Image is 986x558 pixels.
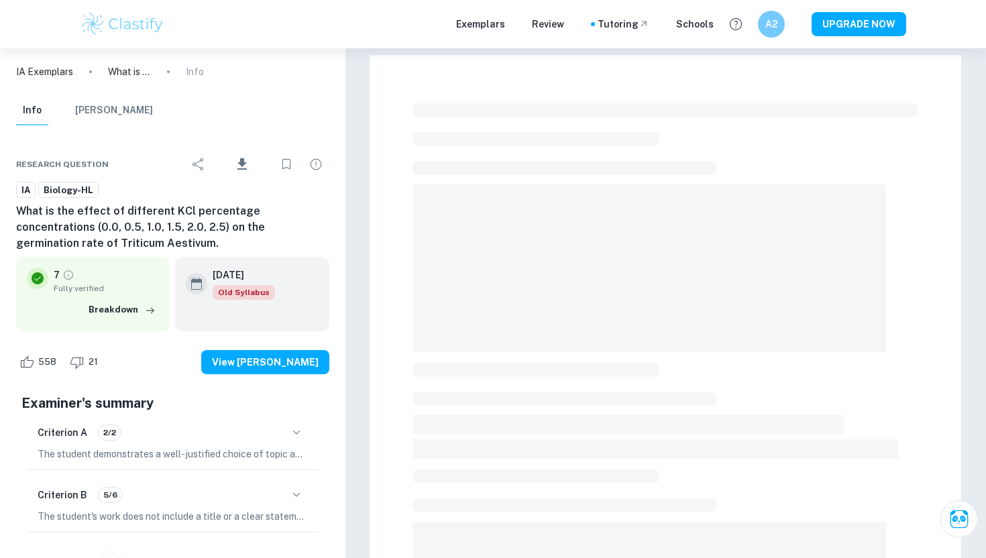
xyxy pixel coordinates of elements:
[16,64,73,79] a: IA Exemplars
[676,17,714,32] a: Schools
[54,282,159,294] span: Fully verified
[16,203,329,252] h6: What is the effect of different KCl percentage concentrations (0.0, 0.5, 1.0, 1.5, 2.0, 2.5) on t...
[598,17,649,32] a: Tutoring
[17,184,35,197] span: IA
[38,425,87,440] h6: Criterion A
[213,268,264,282] h6: [DATE]
[940,500,978,538] button: Ask Clai
[38,509,308,524] p: The student's work does not include a title or a clear statement of the aim of the experiment. To...
[38,488,87,502] h6: Criterion B
[16,158,109,170] span: Research question
[16,182,36,199] a: IA
[81,355,105,369] span: 21
[21,393,324,413] h5: Examiner's summary
[201,350,329,374] button: View [PERSON_NAME]
[16,351,64,373] div: Like
[215,147,270,182] div: Download
[108,64,151,79] p: What is the effect of different KCl percentage concentrations (0.0, 0.5, 1.0, 1.5, 2.0, 2.5) on t...
[38,182,99,199] a: Biology-HL
[31,355,64,369] span: 558
[303,151,329,178] div: Report issue
[80,11,165,38] img: Clastify logo
[38,447,308,461] p: The student demonstrates a well-justified choice of topic and research question, highlighting bot...
[758,11,785,38] button: A2
[273,151,300,178] div: Bookmark
[764,17,779,32] h6: A2
[16,96,48,125] button: Info
[213,285,275,300] div: Starting from the May 2025 session, the Biology IA requirements have changed. It's OK to refer to...
[75,96,153,125] button: [PERSON_NAME]
[39,184,98,197] span: Biology-HL
[99,489,122,501] span: 5/6
[99,427,121,439] span: 2/2
[66,351,105,373] div: Dislike
[62,269,74,281] a: Grade fully verified
[85,300,159,320] button: Breakdown
[724,13,747,36] button: Help and Feedback
[456,17,505,32] p: Exemplars
[54,268,60,282] p: 7
[532,17,564,32] p: Review
[186,64,204,79] p: Info
[213,285,275,300] span: Old Syllabus
[185,151,212,178] div: Share
[812,12,906,36] button: UPGRADE NOW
